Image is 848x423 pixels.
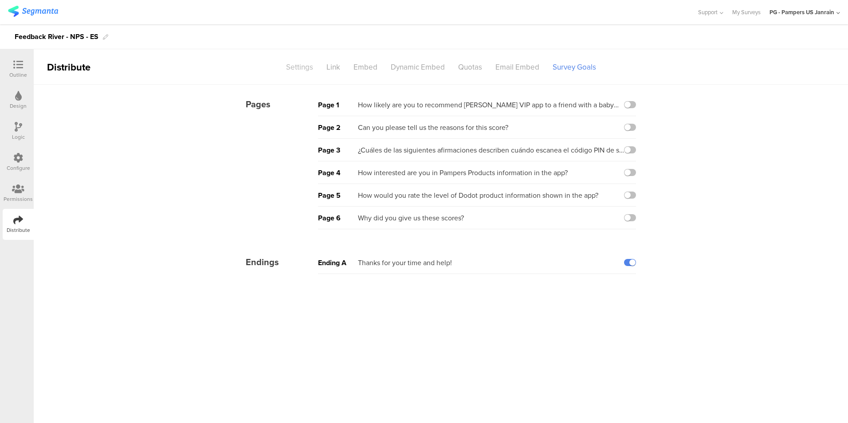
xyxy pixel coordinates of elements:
div: How would you rate the level of Dodot product information shown in the app? [358,190,598,200]
div: Design [10,102,27,110]
div: Distribute [7,226,30,234]
div: Link [320,59,347,75]
div: Thanks for your time and help! [358,258,452,268]
div: Endings [246,255,318,269]
div: Quotas [451,59,489,75]
div: Logic [12,133,25,141]
div: Page 1 [318,100,358,110]
div: Page 4 [318,168,358,178]
div: Survey Goals [546,59,603,75]
div: Distribute [34,60,136,74]
div: Configure [7,164,30,172]
div: ¿Cuáles de las siguientes afirmaciones describen cuándo escanea el código PIN de su compra de pañ... [358,145,624,155]
div: Email Embed [489,59,546,75]
div: Pages [246,98,318,111]
div: Ending A [318,258,358,268]
div: Outline [9,71,27,79]
span: Support [698,8,718,16]
div: PG - Pampers US Janrain [769,8,834,16]
div: Page 5 [318,190,358,200]
div: Settings [279,59,320,75]
img: segmanta logo [8,6,58,17]
div: Can you please tell us the reasons for this score? [358,122,508,133]
div: Page 6 [318,213,358,223]
div: Embed [347,59,384,75]
div: Permissions [4,195,33,203]
div: Page 2 [318,122,358,133]
div: How likely are you to recommend [PERSON_NAME] VIP app to a friend with a baby using nappies? [358,100,624,110]
div: Page 3 [318,145,358,155]
div: Dynamic Embed [384,59,451,75]
div: Feedback River - NPS - ES [15,30,98,44]
div: How interested are you in Pampers Products information in the app? [358,168,568,178]
div: Why did you give us these scores? [358,213,464,223]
